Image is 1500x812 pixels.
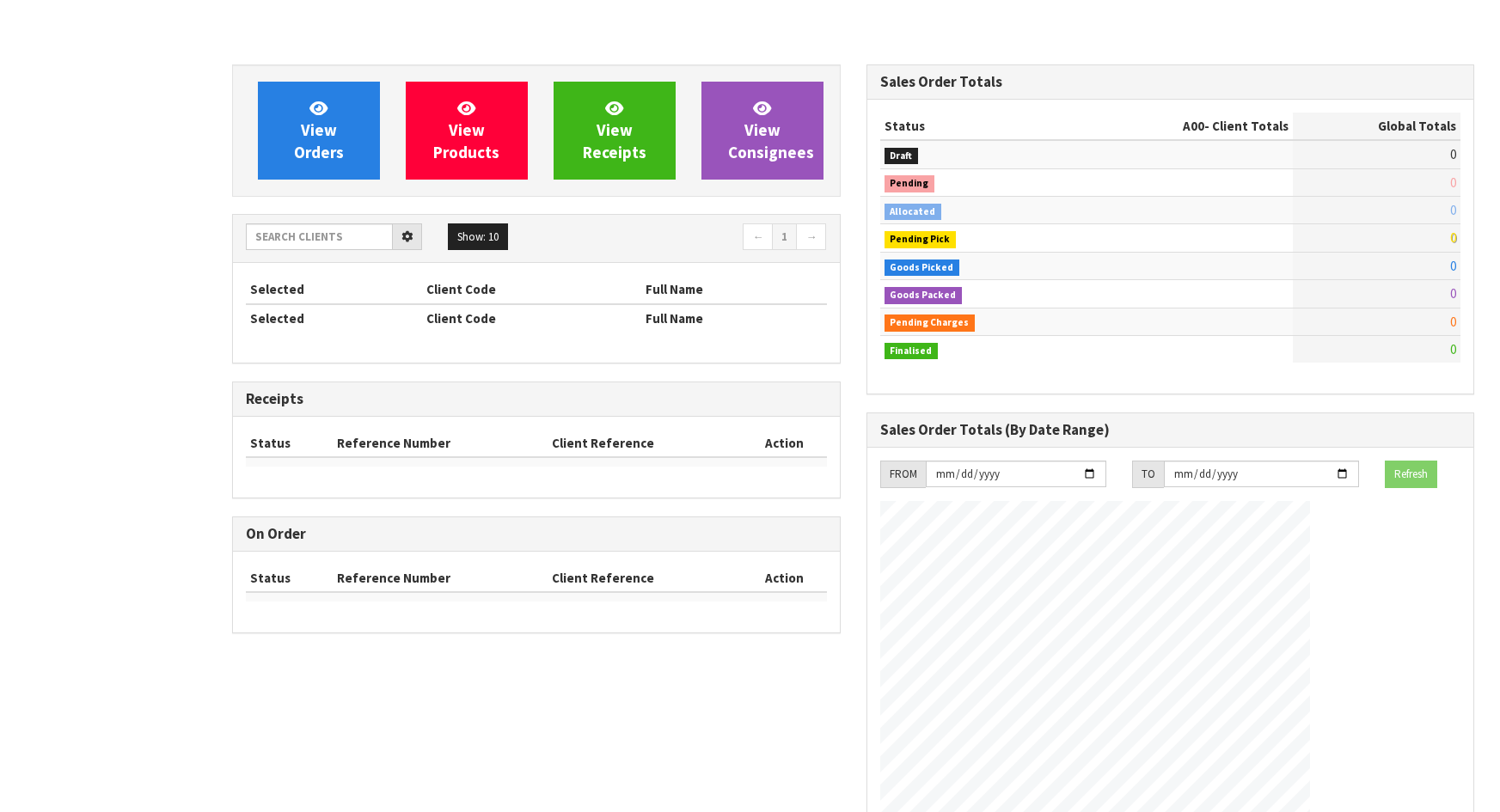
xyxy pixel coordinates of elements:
[1293,113,1460,140] th: Global Totals
[1132,461,1164,488] div: TO
[1183,118,1204,134] span: A00
[246,391,827,407] h3: Receipts
[728,98,814,162] span: View Consignees
[885,343,939,360] span: Finalised
[422,276,641,303] th: Client Code
[246,565,333,592] th: Status
[246,430,333,457] th: Status
[246,276,422,303] th: Selected
[880,113,1072,140] th: Status
[743,223,773,251] a: ←
[448,223,508,251] button: Show: 10
[549,223,827,253] nav: Page navigation
[743,565,826,592] th: Action
[548,430,744,457] th: Client Reference
[422,304,641,332] th: Client Code
[772,223,797,251] a: 1
[796,223,826,251] a: →
[246,304,422,332] th: Selected
[294,98,344,162] span: View Orders
[333,430,548,457] th: Reference Number
[1450,341,1456,357] span: 0
[880,461,926,488] div: FROM
[258,82,380,180] a: ViewOrders
[885,314,976,332] span: Pending Charges
[641,304,827,332] th: Full Name
[333,565,548,592] th: Reference Number
[1450,314,1456,330] span: 0
[246,526,827,542] h3: On Order
[885,259,960,277] span: Goods Picked
[1450,258,1456,274] span: 0
[880,74,1461,90] h3: Sales Order Totals
[885,231,957,248] span: Pending Pick
[1450,174,1456,191] span: 0
[1450,229,1456,246] span: 0
[1385,461,1437,488] button: Refresh
[641,276,827,303] th: Full Name
[885,287,963,304] span: Goods Packed
[885,175,935,192] span: Pending
[554,82,676,180] a: ViewReceipts
[880,422,1461,438] h3: Sales Order Totals (By Date Range)
[406,82,528,180] a: ViewProducts
[743,430,826,457] th: Action
[548,565,744,592] th: Client Reference
[246,223,393,250] input: Search clients
[583,98,646,162] span: View Receipts
[1450,146,1456,162] span: 0
[885,204,942,221] span: Allocated
[885,148,919,165] span: Draft
[1450,202,1456,218] span: 0
[701,82,823,180] a: ViewConsignees
[1450,285,1456,302] span: 0
[1072,113,1293,140] th: - Client Totals
[433,98,499,162] span: View Products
